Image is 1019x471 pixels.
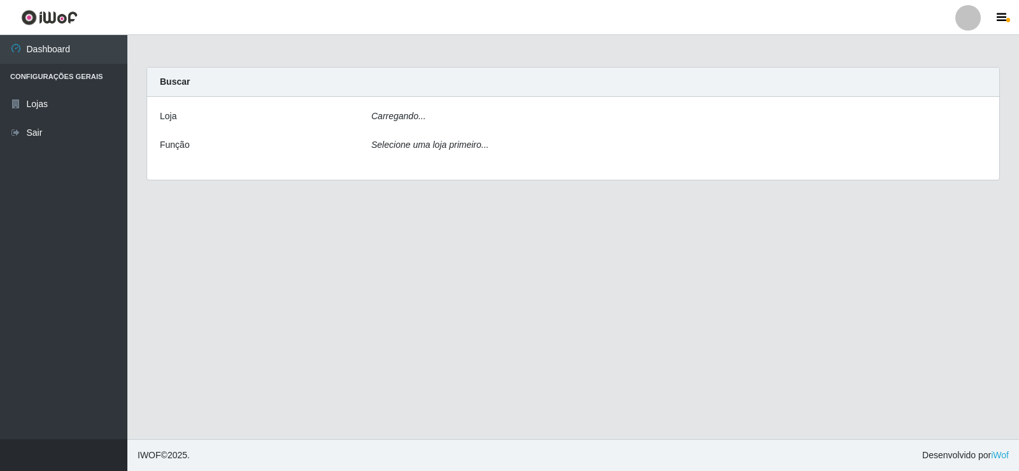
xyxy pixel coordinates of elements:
[371,111,426,121] i: Carregando...
[138,450,161,460] span: IWOF
[160,110,176,123] label: Loja
[991,450,1009,460] a: iWof
[160,76,190,87] strong: Buscar
[160,138,190,152] label: Função
[138,449,190,462] span: © 2025 .
[922,449,1009,462] span: Desenvolvido por
[21,10,78,25] img: CoreUI Logo
[371,140,488,150] i: Selecione uma loja primeiro...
